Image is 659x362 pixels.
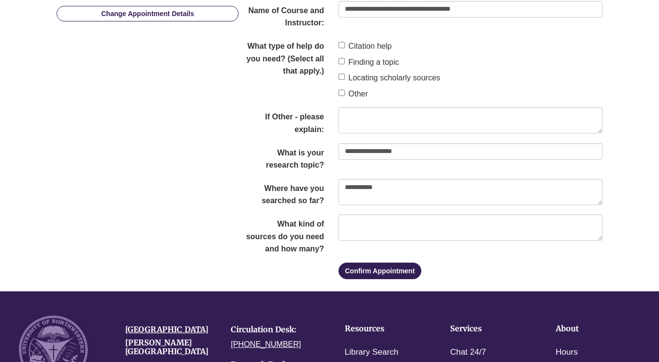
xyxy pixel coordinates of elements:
h4: [PERSON_NAME][GEOGRAPHIC_DATA] [125,339,217,356]
input: Other [339,90,345,96]
label: Locating scholarly sources [339,72,440,84]
a: Hours [556,345,578,360]
a: [PHONE_NUMBER] [231,340,301,348]
a: [GEOGRAPHIC_DATA] [125,324,208,334]
a: Library Search [345,345,399,360]
a: Change Appointment Details [56,6,238,21]
label: Other [339,88,368,100]
label: What is your research topic? [239,143,331,171]
label: Where have you searched so far? [239,179,331,207]
label: If Other - please explain: [239,107,331,135]
label: Finding a topic [339,56,399,69]
h4: Circulation Desk: [231,325,322,334]
legend: What type of help do you need? (Select all that apply.) [239,37,331,77]
input: Finding a topic [339,58,345,64]
label: Name of Course and Instructor: [239,1,331,29]
a: Chat 24/7 [450,345,486,360]
label: What kind of sources do you need and how many? [239,214,331,255]
h4: Services [450,324,526,333]
button: Confirm Appointment [339,263,421,279]
input: Locating scholarly sources [339,74,345,80]
h4: Resources [345,324,420,333]
input: Citation help [339,42,345,48]
label: Citation help [339,40,392,53]
h4: About [556,324,631,333]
